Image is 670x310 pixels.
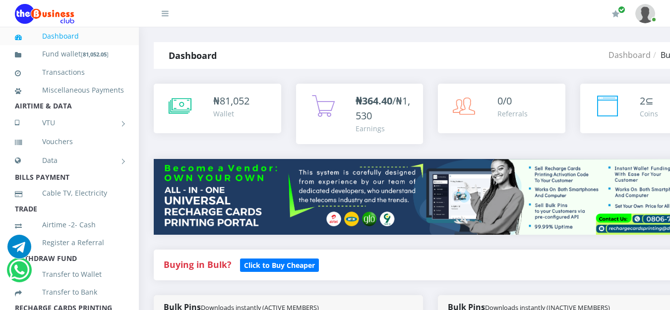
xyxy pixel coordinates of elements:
[635,4,655,23] img: User
[356,94,410,122] span: /₦1,530
[497,108,528,119] div: Referrals
[640,94,658,108] div: ⊆
[609,50,651,60] a: Dashboard
[9,265,29,282] a: Chat for support
[83,51,107,58] b: 81,052.05
[640,108,658,119] div: Coins
[438,84,565,133] a: 0/0 Referrals
[81,51,109,58] small: [ ]
[15,231,124,254] a: Register a Referral
[213,94,249,108] div: ₦
[213,108,249,119] div: Wallet
[15,110,124,135] a: VTU
[640,94,645,107] span: 2
[15,25,124,48] a: Dashboard
[15,263,124,286] a: Transfer to Wallet
[612,10,619,18] i: Renew/Upgrade Subscription
[15,148,124,173] a: Data
[15,130,124,153] a: Vouchers
[15,182,124,205] a: Cable TV, Electricity
[164,258,231,270] strong: Buying in Bulk?
[169,50,217,61] strong: Dashboard
[618,6,625,13] span: Renew/Upgrade Subscription
[154,84,281,133] a: ₦81,052 Wallet
[296,84,424,144] a: ₦364.40/₦1,530 Earnings
[15,79,124,102] a: Miscellaneous Payments
[356,94,392,107] b: ₦364.40
[244,260,315,270] b: Click to Buy Cheaper
[15,213,124,236] a: Airtime -2- Cash
[497,94,512,107] span: 0/0
[240,258,319,270] a: Click to Buy Cheaper
[220,94,249,107] span: 81,052
[356,123,414,134] div: Earnings
[15,43,124,66] a: Fund wallet[81,052.05]
[7,242,31,258] a: Chat for support
[15,61,124,84] a: Transactions
[15,281,124,304] a: Transfer to Bank
[15,4,74,24] img: Logo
